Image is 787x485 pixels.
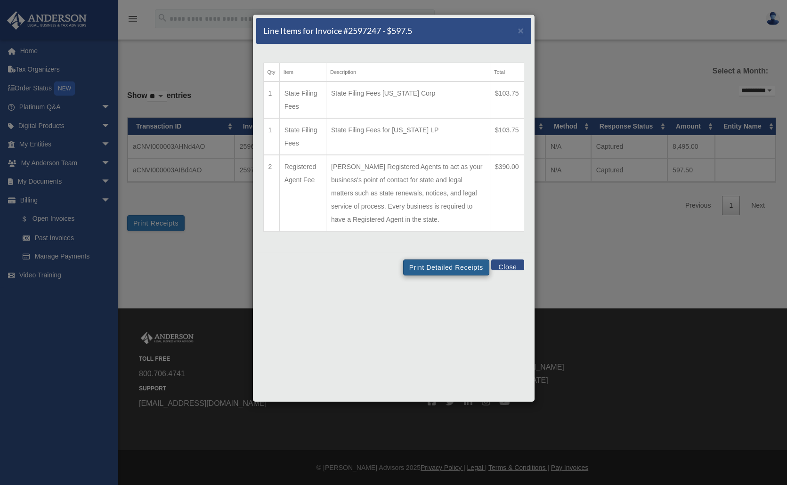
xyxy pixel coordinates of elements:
[263,25,412,37] h5: Line Items for Invoice #2597247 - $597.5
[490,63,524,82] th: Total
[326,118,490,155] td: State Filing Fees for [US_STATE] LP
[263,118,279,155] td: 1
[490,118,524,155] td: $103.75
[279,81,326,118] td: State Filing Fees
[263,63,279,82] th: Qty
[490,81,524,118] td: $103.75
[263,81,279,118] td: 1
[491,259,524,270] button: Close
[279,118,326,155] td: State Filing Fees
[279,155,326,231] td: Registered Agent Fee
[518,25,524,35] button: Close
[263,155,279,231] td: 2
[326,63,490,82] th: Description
[326,155,490,231] td: [PERSON_NAME] Registered Agents to act as your business's point of contact for state and legal ma...
[403,259,489,275] button: Print Detailed Receipts
[490,155,524,231] td: $390.00
[326,81,490,118] td: State Filing Fees [US_STATE] Corp
[279,63,326,82] th: Item
[518,25,524,36] span: ×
